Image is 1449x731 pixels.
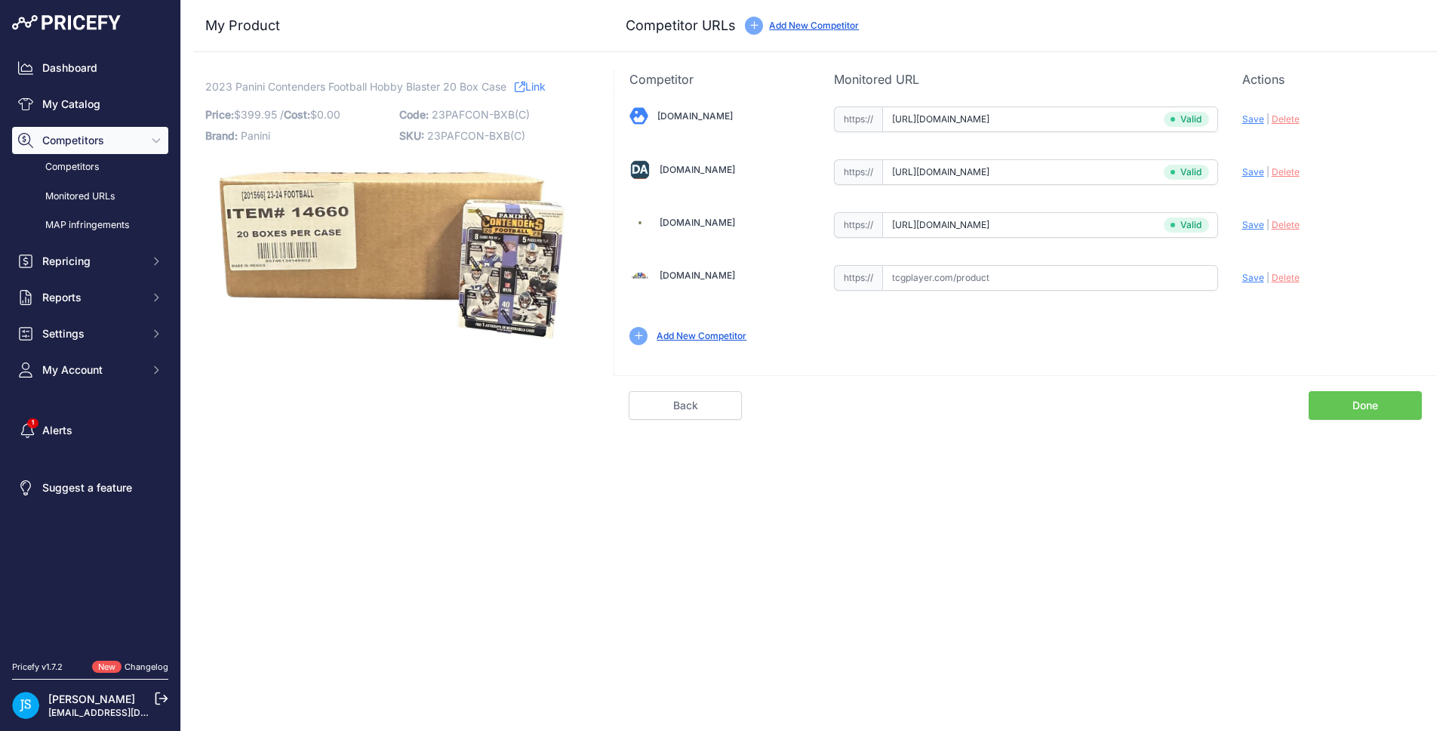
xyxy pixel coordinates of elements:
span: https:// [834,265,882,291]
span: Save [1242,113,1264,125]
span: My Account [42,362,141,378]
button: Competitors [12,127,168,154]
button: Reports [12,284,168,311]
span: Price: [205,108,234,121]
span: 23PAFCON-BXB(C) [432,108,530,121]
span: Settings [42,326,141,341]
h3: Competitor URLs [626,15,736,36]
span: Code: [399,108,429,121]
span: | [1266,166,1269,177]
a: My Catalog [12,91,168,118]
span: https:// [834,212,882,238]
span: Delete [1272,219,1300,230]
a: [DOMAIN_NAME] [660,217,735,228]
a: Done [1309,391,1422,420]
span: Save [1242,272,1264,283]
span: Delete [1272,166,1300,177]
button: Repricing [12,248,168,275]
a: [DOMAIN_NAME] [657,110,733,122]
a: Back [629,391,742,420]
p: Actions [1242,70,1422,88]
a: Add New Competitor [657,330,746,341]
span: 2023 Panini Contenders Football Hobby Blaster 20 Box Case [205,77,506,96]
input: steelcitycollectibles.com/product [882,212,1218,238]
img: Pricefy Logo [12,15,121,30]
span: Brand: [205,129,238,142]
a: Suggest a feature [12,474,168,501]
span: https:// [834,159,882,185]
span: | [1266,113,1269,125]
span: Save [1242,166,1264,177]
span: Panini [241,129,270,142]
span: 23PAFCON-BXB(C) [427,129,525,142]
span: Reports [42,290,141,305]
span: 0.00 [317,108,340,121]
span: Delete [1272,113,1300,125]
span: SKU: [399,129,424,142]
a: MAP infringements [12,212,168,239]
input: tcgplayer.com/product [882,265,1218,291]
a: Monitored URLs [12,184,168,210]
input: blowoutcards.com/product [882,106,1218,132]
p: $ [205,104,390,125]
h3: My Product [205,15,583,36]
span: | [1266,272,1269,283]
a: [PERSON_NAME] [48,692,135,705]
span: / $ [280,108,340,121]
nav: Sidebar [12,54,168,643]
span: | [1266,219,1269,230]
span: Save [1242,219,1264,230]
a: [EMAIL_ADDRESS][DOMAIN_NAME] [48,707,206,718]
span: Delete [1272,272,1300,283]
span: 399.95 [241,108,277,121]
p: Monitored URL [834,70,1218,88]
span: Competitors [42,133,141,148]
a: Link [515,77,546,96]
a: Changelog [125,662,168,672]
div: Pricefy v1.7.2 [12,661,63,674]
a: Alerts [12,417,168,444]
p: Competitor [629,70,809,88]
span: Repricing [42,254,141,269]
span: New [92,661,122,674]
button: Settings [12,320,168,347]
span: Cost: [284,108,310,121]
a: Add New Competitor [769,20,859,31]
a: Dashboard [12,54,168,82]
button: My Account [12,356,168,384]
a: Competitors [12,154,168,180]
a: [DOMAIN_NAME] [660,270,735,281]
a: [DOMAIN_NAME] [660,164,735,175]
span: https:// [834,106,882,132]
input: dacardworld.com/product [882,159,1218,185]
